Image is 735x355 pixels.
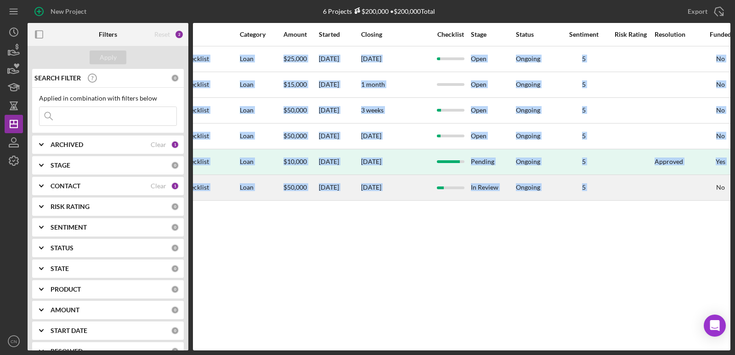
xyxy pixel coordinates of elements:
span: $50,000 [283,183,307,191]
div: Clear [151,182,166,190]
span: $15,000 [283,80,307,88]
div: 5 [561,184,607,191]
div: Open [471,47,515,71]
div: Ongoing [516,55,540,62]
div: Sentiment [561,31,607,38]
div: Open [471,124,515,148]
b: PRODUCT [51,286,81,293]
div: Risk Rating [608,31,654,38]
div: $10,000 [283,150,318,174]
div: Open [471,73,515,97]
div: Closing [361,31,430,38]
text: CN [11,339,17,344]
b: STAGE [51,162,70,169]
div: 0 [171,265,179,273]
b: RISK RATING [51,203,90,210]
div: Resolution [655,31,699,38]
div: Applied in combination with filters below [39,95,177,102]
div: Ongoing [516,81,540,88]
span: $50,000 [283,132,307,140]
button: CN [5,332,23,350]
div: Loan [240,98,283,123]
div: Started [319,31,360,38]
div: Apply [100,51,117,64]
b: SENTIMENT [51,224,87,231]
time: 3 weeks [361,106,384,114]
b: START DATE [51,327,87,334]
time: [DATE] [361,55,381,62]
div: Loan [240,73,283,97]
div: Open [471,98,515,123]
button: Apply [90,51,126,64]
div: Ongoing [516,158,540,165]
div: 1 [171,182,179,190]
div: New Project [51,2,86,21]
div: [DATE] [319,150,360,174]
div: 0 [171,161,179,169]
div: 0 [171,223,179,231]
div: [DATE] [319,47,360,71]
span: $25,000 [283,55,307,62]
div: 1 [171,141,179,149]
b: STATE [51,265,69,272]
b: CONTACT [51,182,80,190]
div: 5 [561,55,607,62]
b: AMOUNT [51,306,79,314]
div: [DATE] [319,73,360,97]
div: Loan [240,175,283,200]
div: Export [688,2,707,21]
b: Filters [99,31,117,38]
div: 5 [561,158,607,165]
div: Open Intercom Messenger [704,315,726,337]
div: Stage [471,31,515,38]
div: [DATE] [319,124,360,148]
div: 6 Projects • $200,000 Total [323,7,435,15]
div: Ongoing [516,184,540,191]
div: 0 [171,74,179,82]
div: Checklist [431,31,470,38]
div: Loan [240,124,283,148]
div: 5 [561,81,607,88]
time: [DATE] [361,183,381,191]
button: Export [678,2,730,21]
div: Status [516,31,560,38]
div: In Review [471,175,515,200]
div: 0 [171,203,179,211]
div: [DATE] [319,98,360,123]
div: Ongoing [516,132,540,140]
div: Amount [283,31,318,38]
div: Category [240,31,283,38]
div: Loan [240,47,283,71]
div: Reset [154,31,170,38]
div: 5 [561,132,607,140]
b: SEARCH FILTER [34,74,81,82]
b: RESOLVED [51,348,83,355]
div: 0 [171,244,179,252]
div: Pending [471,150,515,174]
div: $200,000 [352,7,389,15]
div: Loan [240,150,283,174]
b: ARCHIVED [51,141,83,148]
time: 1 month [361,80,385,88]
div: Ongoing [516,107,540,114]
b: STATUS [51,244,73,252]
div: 0 [171,306,179,314]
div: 0 [171,285,179,293]
div: [DATE] [361,158,381,165]
time: [DATE] [361,132,381,140]
span: $50,000 [283,106,307,114]
div: 2 [175,30,184,39]
button: New Project [28,2,96,21]
div: [DATE] [319,175,360,200]
div: Approved [655,158,683,165]
div: 5 [561,107,607,114]
div: Clear [151,141,166,148]
div: 0 [171,327,179,335]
